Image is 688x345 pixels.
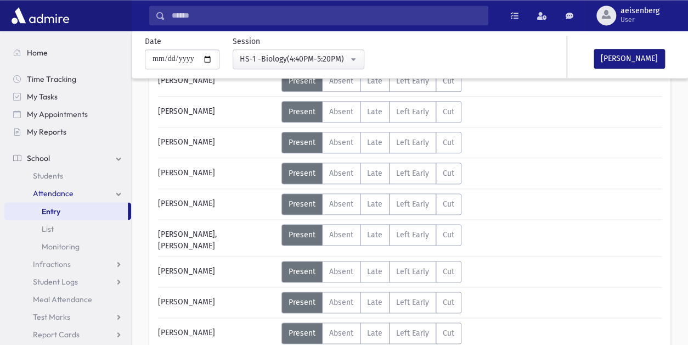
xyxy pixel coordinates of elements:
[594,48,665,68] button: [PERSON_NAME]
[27,127,66,137] span: My Reports
[4,123,131,141] a: My Reports
[33,259,71,269] span: Infractions
[145,35,161,47] label: Date
[233,49,364,69] button: HS-1 -Biology(4:40PM-5:20PM)
[4,255,131,272] a: Infractions
[367,298,382,307] span: Late
[27,48,48,58] span: Home
[396,267,429,276] span: Left Early
[281,261,461,282] div: AttTypes
[289,107,315,116] span: Present
[289,329,315,338] span: Present
[329,199,353,209] span: Absent
[27,92,58,102] span: My Tasks
[396,138,429,147] span: Left Early
[329,107,353,116] span: Absent
[621,7,659,15] span: aeisenberg
[4,185,131,202] a: Attendance
[4,272,131,290] a: Student Logs
[4,88,131,105] a: My Tasks
[33,311,70,321] span: Test Marks
[281,132,461,153] div: AttTypes
[281,193,461,215] div: AttTypes
[153,292,281,313] div: [PERSON_NAME]
[27,153,50,163] span: School
[153,261,281,282] div: [PERSON_NAME]
[33,294,92,304] span: Meal Attendance
[165,5,488,25] input: Search
[329,76,353,86] span: Absent
[153,101,281,123] div: [PERSON_NAME]
[289,138,315,147] span: Present
[289,230,315,240] span: Present
[33,276,78,286] span: Student Logs
[42,206,60,216] span: Entry
[233,35,260,47] label: Session
[4,290,131,308] a: Meal Attendance
[396,230,429,240] span: Left Early
[329,138,353,147] span: Absent
[329,329,353,338] span: Absent
[4,308,131,325] a: Test Marks
[396,107,429,116] span: Left Early
[153,132,281,153] div: [PERSON_NAME]
[443,138,454,147] span: Cut
[329,298,353,307] span: Absent
[42,224,54,233] span: List
[153,70,281,92] div: [PERSON_NAME]
[367,138,382,147] span: Late
[281,70,461,92] div: AttTypes
[281,224,461,246] div: AttTypes
[443,169,454,178] span: Cut
[4,237,131,255] a: Monitoring
[367,107,382,116] span: Late
[4,220,131,237] a: List
[329,230,353,240] span: Absent
[443,107,454,116] span: Cut
[281,163,461,184] div: AttTypes
[621,15,659,24] span: User
[9,4,72,26] img: AdmirePro
[443,230,454,240] span: Cut
[367,76,382,86] span: Late
[153,322,281,344] div: [PERSON_NAME]
[281,322,461,344] div: AttTypes
[396,76,429,86] span: Left Early
[4,70,131,88] a: Time Tracking
[367,267,382,276] span: Late
[443,76,454,86] span: Cut
[367,169,382,178] span: Late
[367,230,382,240] span: Late
[33,171,63,181] span: Students
[443,199,454,209] span: Cut
[289,298,315,307] span: Present
[443,267,454,276] span: Cut
[4,325,131,343] a: Report Cards
[33,188,74,198] span: Attendance
[4,202,128,220] a: Entry
[396,169,429,178] span: Left Early
[33,329,80,339] span: Report Cards
[396,298,429,307] span: Left Early
[4,105,131,123] a: My Appointments
[289,267,315,276] span: Present
[42,241,80,251] span: Monitoring
[27,109,88,119] span: My Appointments
[4,149,131,167] a: School
[153,193,281,215] div: [PERSON_NAME]
[153,163,281,184] div: [PERSON_NAME]
[367,199,382,209] span: Late
[240,53,348,64] div: HS-1 -Biology(4:40PM-5:20PM)
[443,298,454,307] span: Cut
[4,44,131,62] a: Home
[329,169,353,178] span: Absent
[281,101,461,123] div: AttTypes
[4,167,131,185] a: Students
[289,199,315,209] span: Present
[329,267,353,276] span: Absent
[289,76,315,86] span: Present
[289,169,315,178] span: Present
[396,199,429,209] span: Left Early
[153,224,281,252] div: [PERSON_NAME], [PERSON_NAME]
[27,74,76,84] span: Time Tracking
